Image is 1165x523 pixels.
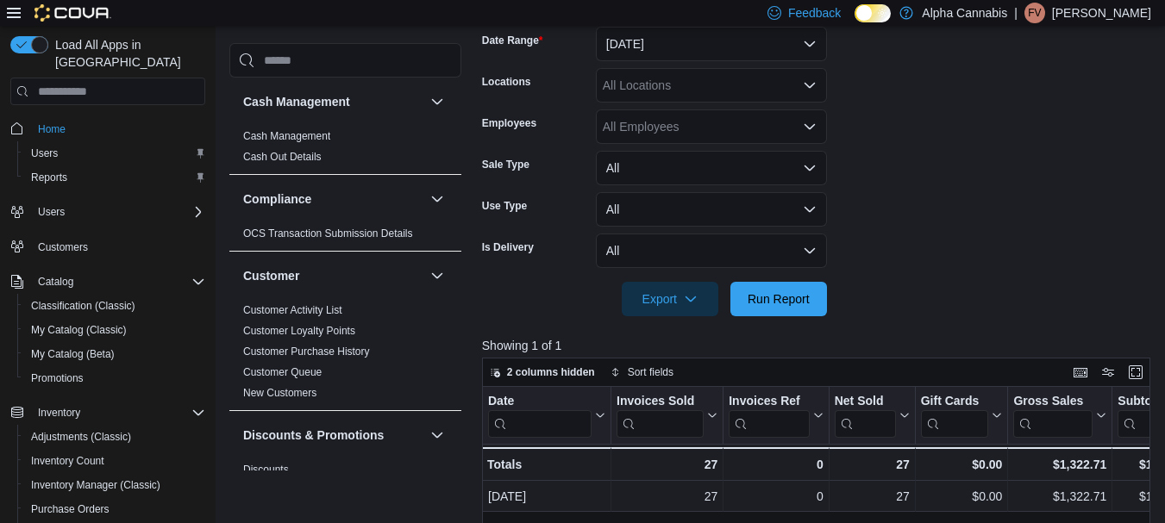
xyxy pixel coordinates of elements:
span: Run Report [748,290,810,308]
button: Gift Cards [920,394,1002,438]
button: All [596,151,827,185]
span: Inventory [38,406,80,420]
a: Cash Management [243,130,330,142]
span: Discounts [243,463,289,476]
span: OCS Transaction Submission Details [243,227,413,240]
span: Users [31,202,205,222]
button: Promotions [17,366,212,390]
span: Catalog [31,271,205,292]
div: Date [488,394,592,410]
span: Home [38,122,66,136]
a: Cash Out Details [243,151,322,163]
span: Customer Purchase History [243,345,370,358]
button: Reports [17,165,212,190]
div: Gift Card Sales [920,394,988,438]
span: Sort fields [628,365,673,379]
button: Display options [1098,362,1118,383]
button: Inventory [3,401,212,425]
a: Classification (Classic) [24,296,142,316]
span: Inventory Manager (Classic) [24,475,205,495]
div: Francis Villeneuve [1024,3,1045,23]
span: Classification (Classic) [24,296,205,316]
span: Feedback [788,4,841,22]
div: Net Sold [834,394,895,410]
div: $0.00 [921,487,1003,507]
button: My Catalog (Beta) [17,342,212,366]
span: Customer Queue [243,365,322,379]
button: All [596,192,827,227]
button: Catalog [31,271,80,292]
span: Users [31,146,58,160]
span: Load All Apps in [GEOGRAPHIC_DATA] [48,36,205,71]
button: Enter fullscreen [1125,362,1146,383]
span: Inventory Count [31,454,104,468]
label: Employees [482,116,536,130]
button: Open list of options [803,78,817,92]
div: Gross Sales [1013,394,1093,410]
div: Invoices Ref [729,394,809,438]
a: Adjustments (Classic) [24,426,138,447]
input: Dark Mode [855,4,891,22]
div: 0 [729,454,823,475]
span: My Catalog (Beta) [31,347,115,361]
button: Gross Sales [1013,394,1106,438]
span: Promotions [24,368,205,389]
div: 27 [617,487,717,507]
button: Inventory Manager (Classic) [17,473,212,497]
span: Cash Management [243,129,330,143]
div: Invoices Sold [617,394,704,410]
a: Reports [24,167,74,188]
label: Date Range [482,34,543,47]
div: 27 [834,454,909,475]
button: Users [3,200,212,224]
span: New Customers [243,386,316,400]
p: Alpha Cannabis [922,3,1007,23]
button: Discounts & Promotions [427,425,448,445]
span: Promotions [31,371,84,385]
button: Customer [427,265,448,286]
div: Date [488,394,592,438]
a: Inventory Count [24,451,111,471]
a: Discounts [243,464,289,476]
h3: Discounts & Promotions [243,426,384,444]
span: Purchase Orders [31,502,110,516]
button: Keyboard shortcuts [1070,362,1091,383]
div: 27 [835,487,910,507]
p: | [1014,3,1018,23]
button: Adjustments (Classic) [17,425,212,449]
label: Is Delivery [482,240,534,254]
button: [DATE] [596,27,827,61]
span: Catalog [38,275,73,289]
h3: Cash Management [243,93,350,110]
button: My Catalog (Classic) [17,318,212,342]
button: Discounts & Promotions [243,426,423,444]
button: Sort fields [604,362,680,383]
div: Invoices Sold [617,394,704,438]
img: Cova [34,4,111,22]
a: New Customers [243,387,316,399]
div: $1,322.71 [1013,454,1106,475]
div: Net Sold [834,394,895,438]
span: FV [1028,3,1041,23]
a: Customers [31,237,95,258]
button: Net Sold [834,394,909,438]
a: Customer Loyalty Points [243,325,355,337]
button: Compliance [427,189,448,209]
button: Cash Management [427,91,448,112]
button: Users [17,141,212,165]
a: My Catalog (Beta) [24,344,122,364]
h3: Compliance [243,190,311,208]
button: Invoices Sold [617,394,717,438]
span: Reports [24,167,205,188]
span: Purchase Orders [24,499,205,520]
span: 2 columns hidden [507,365,595,379]
button: Compliance [243,190,423,208]
span: Customer Loyalty Points [243,324,355,338]
a: Home [31,119,72,140]
p: Showing 1 of 1 [482,337,1157,354]
button: Purchase Orders [17,497,212,521]
span: Users [24,143,205,164]
div: [DATE] [488,487,605,507]
span: Customer Activity List [243,303,342,317]
span: Cash Out Details [243,150,322,164]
